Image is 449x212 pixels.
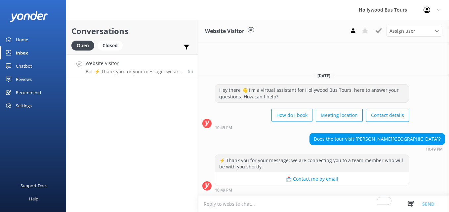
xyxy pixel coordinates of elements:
p: Bot: ⚡ Thank you for your message; we are connecting you to a team member who will be with you sh... [86,69,183,75]
button: Meeting location [316,109,363,122]
div: Open [71,41,94,51]
button: How do I book [271,109,312,122]
div: Home [16,33,28,46]
strong: 10:49 PM [215,126,232,130]
span: Assign user [389,27,415,35]
div: Help [29,192,38,205]
button: 📩 Contact me by email [215,172,409,186]
span: Aug 25 2025 10:49pm (UTC -07:00) America/Tijuana [188,68,193,74]
div: Aug 25 2025 10:49pm (UTC -07:00) America/Tijuana [215,125,409,130]
div: Aug 25 2025 10:49pm (UTC -07:00) America/Tijuana [309,147,445,151]
div: ⚡ Thank you for your message; we are connecting you to a team member who will be with you shortly. [215,155,409,172]
img: yonder-white-logo.png [10,11,48,22]
div: Closed [98,41,123,51]
div: Support Docs [20,179,47,192]
a: Open [71,42,98,49]
a: Closed [98,42,126,49]
div: Recommend [16,86,41,99]
div: Settings [16,99,32,112]
strong: 10:49 PM [215,188,232,192]
div: Hey there 👋 I'm a virtual assistant for Hollywood Bus Tours, here to answer your questions. How c... [215,85,409,102]
h4: Website Visitor [86,60,183,67]
div: Aug 25 2025 10:49pm (UTC -07:00) America/Tijuana [215,188,409,192]
div: Chatbot [16,59,32,73]
button: Contact details [366,109,409,122]
div: Reviews [16,73,32,86]
div: Inbox [16,46,28,59]
div: Does the tour visit [PERSON_NAME][GEOGRAPHIC_DATA]? [310,133,445,145]
h2: Conversations [71,25,193,37]
a: Website VisitorBot:⚡ Thank you for your message; we are connecting you to a team member who will ... [66,54,198,79]
div: Assign User [386,26,442,36]
span: [DATE] [313,73,334,79]
h3: Website Visitor [205,27,244,36]
textarea: To enrich screen reader interactions, please activate Accessibility in Grammarly extension settings [198,196,449,212]
strong: 10:49 PM [426,147,443,151]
